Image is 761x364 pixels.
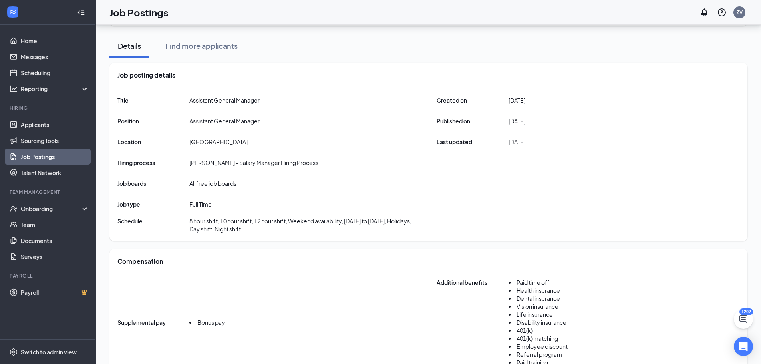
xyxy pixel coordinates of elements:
span: Life insurance [517,311,553,318]
h1: Job Postings [109,6,168,19]
span: [DATE] [509,138,525,146]
span: Health insurance [517,287,560,294]
span: Paid time off [517,279,549,286]
span: 8 hour shift, 10 hour shift, 12 hour shift, Weekend availability, [DATE] to [DATE], Holidays, Day... [189,217,421,233]
span: Created on [437,96,509,104]
div: 1209 [739,308,753,315]
span: [DATE] [509,96,525,104]
span: Full Time [189,200,212,208]
span: 401(k) matching [517,335,558,342]
a: Applicants [21,117,89,133]
a: Home [21,33,89,49]
div: Reporting [21,85,89,93]
div: Onboarding [21,205,82,213]
svg: Collapse [77,8,85,16]
div: Switch to admin view [21,348,77,356]
span: [GEOGRAPHIC_DATA] [189,138,248,146]
a: Documents [21,233,89,249]
div: Open Intercom Messenger [734,337,753,356]
span: Title [117,96,189,104]
div: Assistant General Manager [189,117,260,125]
div: Payroll [10,273,87,279]
span: Bonus pay [197,319,225,326]
button: ChatActive [734,310,753,329]
svg: WorkstreamLogo [9,8,17,16]
span: All free job boards [189,179,236,187]
svg: QuestionInfo [717,8,727,17]
span: Position [117,117,189,125]
div: [PERSON_NAME] - Salary Manager Hiring Process [189,159,318,167]
a: Team [21,217,89,233]
a: Talent Network [21,165,89,181]
span: Vision insurance [517,303,558,310]
span: [DATE] [509,117,525,125]
div: Team Management [10,189,87,195]
a: Sourcing Tools [21,133,89,149]
div: Find more applicants [165,41,238,51]
span: Referral program [517,351,562,358]
span: Last updated [437,138,509,146]
div: ZV [737,9,743,16]
span: Supplemental pay [117,318,189,332]
a: Scheduling [21,65,89,81]
svg: UserCheck [10,205,18,213]
div: Details [117,41,141,51]
a: PayrollCrown [21,284,89,300]
a: Messages [21,49,89,65]
span: Dental insurance [517,295,560,302]
span: Assistant General Manager [189,96,260,104]
svg: Notifications [699,8,709,17]
span: Hiring process [117,159,189,167]
svg: Analysis [10,85,18,93]
span: Location [117,138,189,146]
span: Schedule [117,217,189,233]
span: Job posting details [117,71,175,80]
span: Published on [437,117,509,125]
span: 401(k) [517,327,533,334]
svg: ChatActive [739,314,748,324]
a: Job Postings [21,149,89,165]
span: Job type [117,200,189,208]
a: Surveys [21,249,89,265]
span: Compensation [117,257,163,266]
span: Employee discount [517,343,568,350]
div: Hiring [10,105,87,111]
span: Disability insurance [517,319,566,326]
svg: Settings [10,348,18,356]
span: Job boards [117,179,189,187]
